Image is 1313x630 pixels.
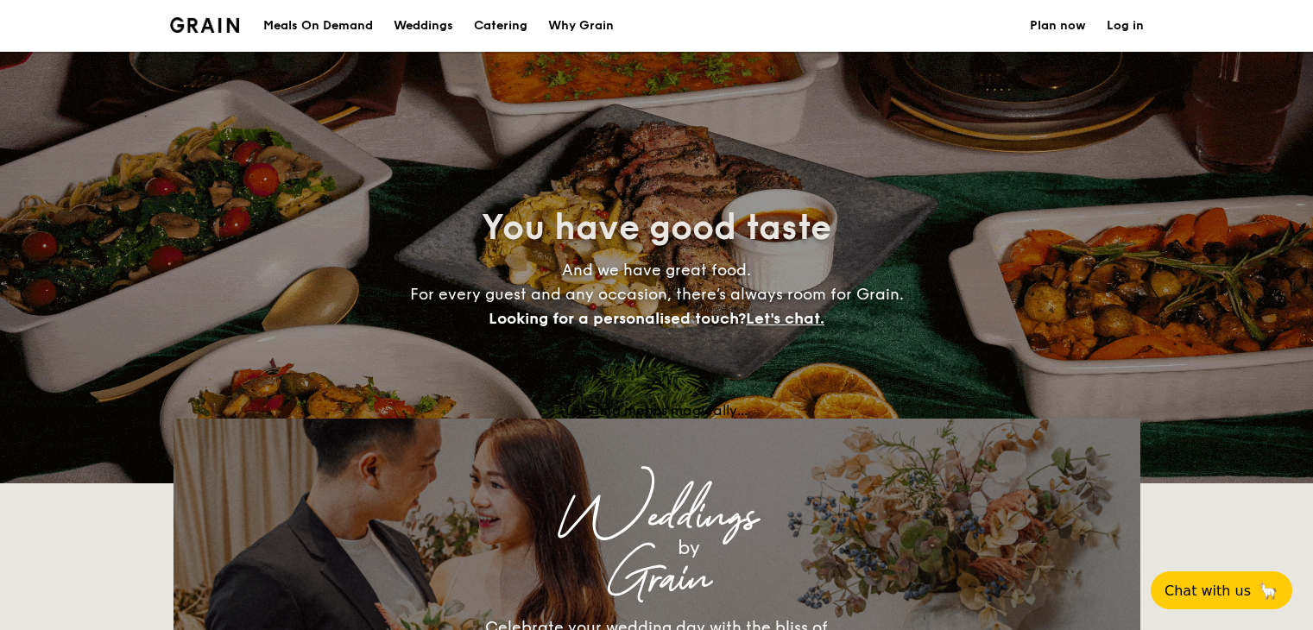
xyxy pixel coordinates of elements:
[170,17,240,33] a: Logotype
[1165,583,1251,599] span: Chat with us
[1151,571,1292,609] button: Chat with us🦙
[389,532,988,564] div: by
[325,501,988,532] div: Weddings
[1258,581,1278,601] span: 🦙
[746,309,824,328] span: Let's chat.
[174,402,1140,419] div: Loading menus magically...
[170,17,240,33] img: Grain
[325,564,988,595] div: Grain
